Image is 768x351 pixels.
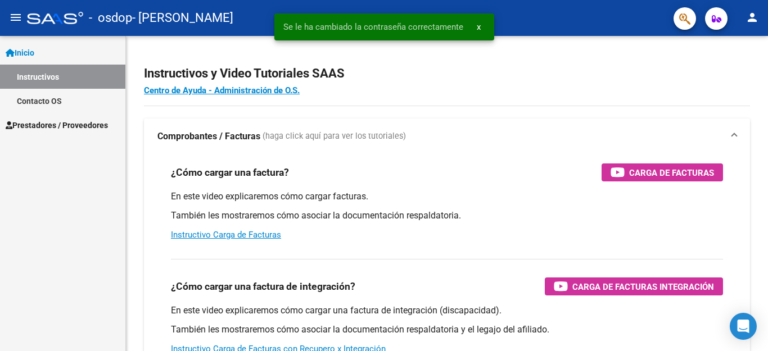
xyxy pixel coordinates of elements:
[477,22,481,32] span: x
[545,277,723,295] button: Carga de Facturas Integración
[144,85,300,95] a: Centro de Ayuda - Administración de O.S.
[468,17,490,37] button: x
[6,47,34,59] span: Inicio
[171,323,723,336] p: También les mostraremos cómo asociar la documentación respaldatoria y el legajo del afiliado.
[746,11,759,24] mat-icon: person
[6,119,108,131] span: Prestadores / Proveedores
[144,118,750,154] mat-expansion-panel-header: Comprobantes / Facturas (haga click aquí para ver los tutoriales)
[132,6,233,30] span: - [PERSON_NAME]
[171,165,289,180] h3: ¿Cómo cargar una factura?
[9,11,22,24] mat-icon: menu
[283,21,463,33] span: Se le ha cambiado la contraseña correctamente
[144,63,750,84] h2: Instructivos y Video Tutoriales SAAS
[572,280,714,294] span: Carga de Facturas Integración
[171,209,723,222] p: También les mostraremos cómo asociar la documentación respaldatoria.
[89,6,132,30] span: - osdop
[730,313,757,340] div: Open Intercom Messenger
[171,304,723,317] p: En este video explicaremos cómo cargar una factura de integración (discapacidad).
[157,130,260,143] strong: Comprobantes / Facturas
[629,166,714,180] span: Carga de Facturas
[171,230,281,240] a: Instructivo Carga de Facturas
[171,190,723,203] p: En este video explicaremos cómo cargar facturas.
[263,130,406,143] span: (haga click aquí para ver los tutoriales)
[171,279,355,294] h3: ¿Cómo cargar una factura de integración?
[602,163,723,181] button: Carga de Facturas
